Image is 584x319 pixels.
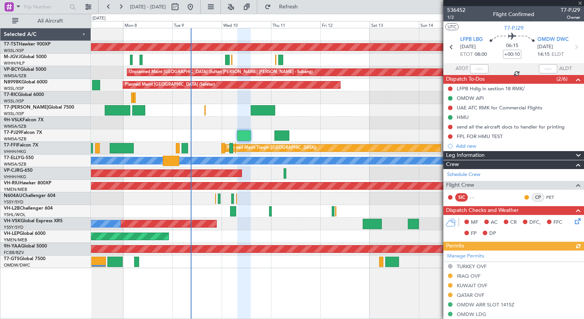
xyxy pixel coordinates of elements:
span: Crew [446,160,459,169]
a: FCBB/BZV [4,250,24,256]
a: T7-FFIFalcon 7X [4,143,38,148]
span: Dispatch Checks and Weather [446,206,519,215]
a: T7-ELLYG-550 [4,156,34,160]
a: T7-PJ29Falcon 7X [4,130,42,135]
div: Wed 10 [222,21,271,28]
a: M-JGVJGlobal 5000 [4,55,47,59]
a: VP-BCYGlobal 5000 [4,67,46,72]
span: N604AU [4,194,23,198]
span: 1/2 [447,14,466,21]
span: AC [491,219,498,226]
div: CP [532,193,544,202]
span: T7-RIC [4,93,18,97]
div: OMDW API [457,95,484,101]
a: VH-L2BChallenger 604 [4,206,53,211]
a: YMEN/MEB [4,237,27,243]
button: UTC [445,23,459,30]
span: VH-LEP [4,231,19,236]
a: T7-TSTHawker 900XP [4,42,50,47]
div: FPL FOR HMU TEST [457,133,503,140]
div: Sun 7 [74,21,123,28]
a: VH-LEPGlobal 6000 [4,231,45,236]
div: Flight Confirmed [493,10,534,18]
span: [DATE] [537,43,553,51]
span: N8998K [4,80,21,85]
a: VHHH/HKG [4,149,26,155]
div: Tue 9 [172,21,222,28]
span: 08:00 [475,51,487,59]
span: [DATE] [460,43,476,51]
div: [DATE] [92,15,105,22]
a: Schedule Crew [447,171,480,179]
span: VH-RIU [4,181,19,186]
span: T7-GTS [4,257,19,261]
a: 9H-YAAGlobal 5000 [4,244,47,249]
span: T7-PJ29 [504,24,524,32]
span: T7-PJ29 [4,130,21,135]
span: CR [510,219,517,226]
a: WIHH/HLP [4,60,25,66]
div: Fri 12 [320,21,370,28]
span: 14:15 [537,51,550,59]
span: LFPB LBG [460,36,483,44]
div: Mon 8 [123,21,172,28]
div: HMU [457,114,469,120]
a: VH-VSKGlobal Express XRS [4,219,63,223]
a: WSSL/XSP [4,111,24,117]
span: Dispatch To-Dos [446,75,485,84]
span: Refresh [273,4,305,10]
span: M-JGVJ [4,55,21,59]
a: T7-GTSGlobal 7500 [4,257,45,261]
span: 06:15 [506,42,518,50]
a: YSHL/WOL [4,212,26,218]
a: WMSA/SZB [4,73,26,79]
span: DP [489,230,496,238]
button: All Aircraft [8,15,83,27]
div: UAE ATC RMK for Commercial Flights [457,104,542,111]
span: [DATE] - [DATE] [130,3,166,10]
a: PET [546,194,563,201]
div: LFPB Hdlg in section 18 RMK/ [457,85,525,92]
span: VH-L2B [4,206,20,211]
span: 9H-YAA [4,244,21,249]
a: WSSL/XSP [4,48,24,54]
span: Flight Crew [446,181,474,190]
div: send all the aircraft docs to handler for printing [457,124,565,130]
span: T7-[PERSON_NAME] [4,105,48,110]
div: Thu 11 [271,21,320,28]
div: Unplanned Maint [GEOGRAPHIC_DATA] (Sultan [PERSON_NAME] [PERSON_NAME] - Subang) [129,67,313,78]
div: - - [470,194,487,201]
input: Trip Number [23,1,67,13]
div: Planned Maint [GEOGRAPHIC_DATA] (Seletar) [125,79,215,91]
a: VHHH/HKG [4,174,26,180]
span: ALDT [559,65,572,73]
a: VP-CJRG-650 [4,168,32,173]
div: Planned Maint Tianjin ([GEOGRAPHIC_DATA]) [227,142,316,154]
span: T7-TST [4,42,19,47]
span: OMDW DWC [537,36,569,44]
span: FFC [553,219,562,226]
a: OMDW/DWC [4,262,30,268]
span: 9H-VSLK [4,118,23,122]
a: 9H-VSLKFalcon 7X [4,118,44,122]
span: All Aircraft [20,18,81,24]
div: Add new [456,143,580,149]
span: ATOT [456,65,468,73]
a: WSSL/XSP [4,98,24,104]
a: T7-RICGlobal 6000 [4,93,44,97]
span: DFC, [529,219,541,226]
a: YSSY/SYD [4,199,23,205]
span: T7-ELLY [4,156,21,160]
a: WMSA/SZB [4,161,26,167]
a: N604AUChallenger 604 [4,194,55,198]
span: ELDT [552,51,564,59]
div: Sun 14 [419,21,468,28]
a: WMSA/SZB [4,136,26,142]
a: WMSA/SZB [4,124,26,129]
span: FP [471,230,477,238]
a: YMEN/MEB [4,187,27,192]
button: Refresh [261,1,307,13]
a: T7-[PERSON_NAME]Global 7500 [4,105,74,110]
span: T7-PJ29 [561,6,580,14]
a: WSSL/XSP [4,86,24,91]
